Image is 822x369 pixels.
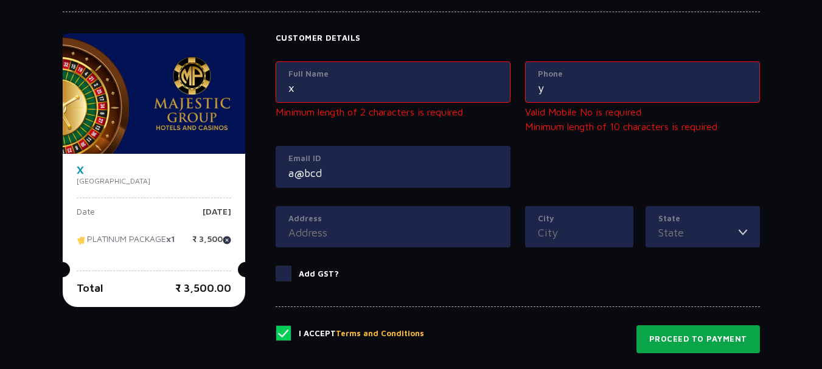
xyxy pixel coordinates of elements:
input: Address [288,224,498,241]
input: State [658,224,739,241]
img: tikcet [77,235,87,246]
label: State [658,213,747,225]
input: Mobile [538,80,747,96]
label: Address [288,213,498,225]
input: Email ID [288,165,498,181]
p: Date [77,207,95,226]
p: Valid Mobile No is required [525,105,760,119]
p: I Accept [299,328,424,340]
label: City [538,213,621,225]
h4: X [77,165,231,176]
label: Email ID [288,153,498,165]
button: Terms and Conditions [336,328,424,340]
img: majesticPride-banner [63,33,245,154]
input: City [538,224,621,241]
img: toggler icon [739,224,747,241]
p: ₹ 3,500 [192,235,231,253]
label: Full Name [288,68,498,80]
p: [GEOGRAPHIC_DATA] [77,176,231,187]
p: [DATE] [203,207,231,226]
p: PLATINUM PACKAGE [77,235,175,253]
button: Proceed to Payment [636,325,760,353]
p: Minimum length of 10 characters is required [525,119,760,134]
strong: x1 [166,234,175,244]
p: ₹ 3,500.00 [175,280,231,296]
input: Full Name [288,80,498,96]
p: Minimum length of 2 characters is required [276,105,510,119]
p: Add GST? [299,268,339,280]
label: Phone [538,68,747,80]
h4: Customer Details [276,33,760,43]
p: Total [77,280,103,296]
